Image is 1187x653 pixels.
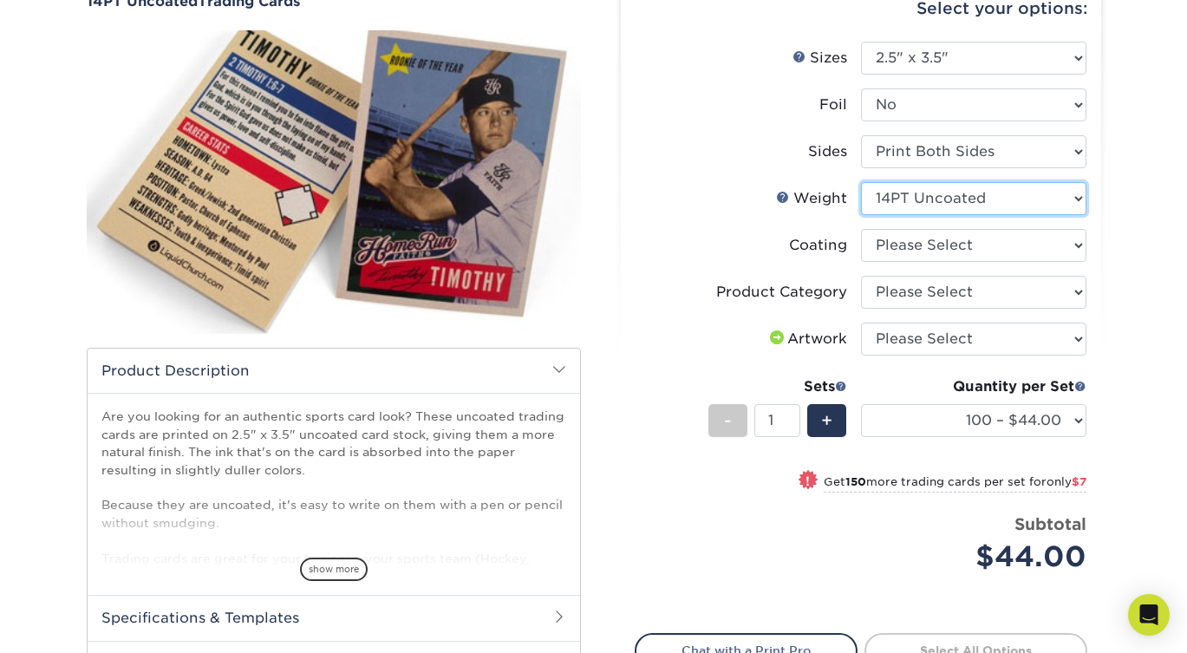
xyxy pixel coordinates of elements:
[724,408,732,434] span: -
[845,475,866,488] strong: 150
[824,475,1086,493] small: Get more trading cards per set for
[300,558,368,581] span: show more
[1128,594,1170,636] div: Open Intercom Messenger
[861,376,1086,397] div: Quantity per Set
[87,11,581,353] img: 14PT Uncoated 01
[766,329,847,349] div: Artwork
[101,408,566,602] p: Are you looking for an authentic sports card look? These uncoated trading cards are printed on 2....
[805,472,810,490] span: !
[88,349,580,393] h2: Product Description
[1072,475,1086,488] span: $7
[792,48,847,69] div: Sizes
[708,376,847,397] div: Sets
[821,408,832,434] span: +
[1047,475,1086,488] span: only
[874,536,1086,578] div: $44.00
[716,282,847,303] div: Product Category
[808,141,847,162] div: Sides
[789,235,847,256] div: Coating
[1014,514,1086,533] strong: Subtotal
[776,188,847,209] div: Weight
[88,595,580,640] h2: Specifications & Templates
[819,95,847,115] div: Foil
